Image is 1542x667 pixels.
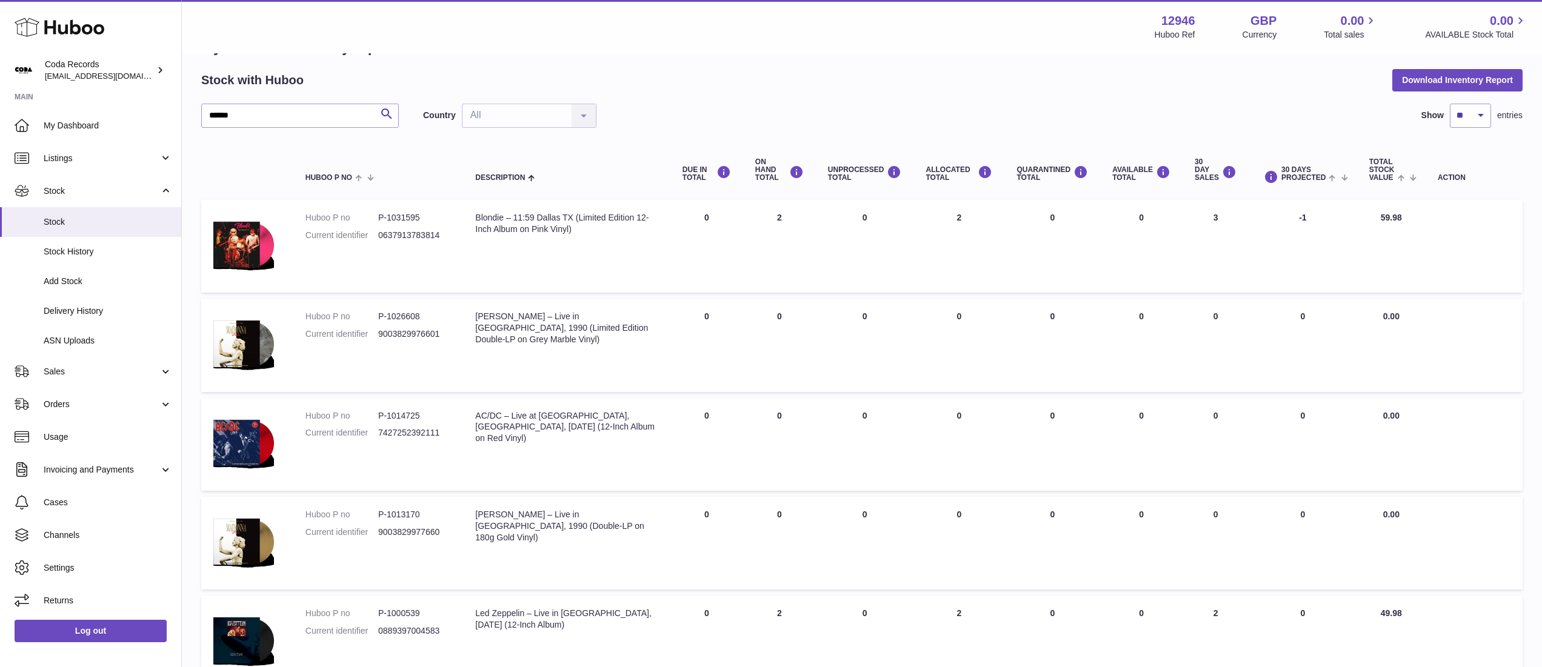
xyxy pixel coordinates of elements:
dd: 0637913783814 [378,230,451,241]
dd: P-1031595 [378,212,451,224]
button: Download Inventory Report [1392,69,1523,91]
label: Country [423,110,456,121]
td: 0 [1183,398,1249,491]
a: Log out [15,620,167,642]
div: Huboo Ref [1155,29,1195,41]
span: Total stock value [1369,158,1395,182]
dd: 7427252392111 [378,427,451,439]
div: 30 DAY SALES [1195,158,1237,182]
td: 0 [743,497,816,589]
img: haz@pcatmedia.com [15,61,33,79]
span: 0 [1050,311,1055,321]
dd: P-1014725 [378,410,451,422]
dt: Huboo P no [305,608,378,619]
td: 0 [743,398,816,491]
dt: Huboo P no [305,311,378,322]
td: 0 [1100,398,1183,491]
td: 0 [1249,299,1357,391]
span: Sales [44,366,159,377]
h2: Stock with Huboo [201,72,304,88]
td: 0 [1100,497,1183,589]
span: Delivery History [44,305,172,317]
td: 0 [816,497,914,589]
span: Stock [44,185,159,197]
dd: 0889397004583 [378,625,451,637]
label: Show [1421,110,1444,121]
span: 0.00 [1383,509,1400,519]
dt: Current identifier [305,230,378,241]
td: 0 [1183,497,1249,589]
span: ASN Uploads [44,335,172,347]
dt: Huboo P no [305,509,378,520]
span: entries [1497,110,1523,121]
div: QUARANTINED Total [1016,165,1088,182]
span: Huboo P no [305,174,352,182]
span: Channels [44,529,172,541]
div: AC/DC – Live at [GEOGRAPHIC_DATA], [GEOGRAPHIC_DATA], [DATE] (12-Inch Album on Red Vinyl) [475,410,658,445]
span: Add Stock [44,276,172,287]
span: Settings [44,562,172,574]
td: 0 [1249,398,1357,491]
td: 0 [816,200,914,293]
span: 0.00 [1490,13,1514,29]
span: Stock [44,216,172,228]
div: [PERSON_NAME] – Live in [GEOGRAPHIC_DATA], 1990 (Limited Edition Double-LP on Grey Marble Vinyl) [475,311,658,345]
span: Returns [44,595,172,606]
span: 0 [1050,509,1055,519]
span: AVAILABLE Stock Total [1425,29,1527,41]
span: Listings [44,153,159,164]
div: Action [1438,174,1510,182]
div: Led Zeppelin – Live in [GEOGRAPHIC_DATA], [DATE] (12-Inch Album) [475,608,658,631]
span: Stock History [44,246,172,257]
strong: 12946 [1161,13,1195,29]
td: 2 [743,200,816,293]
dd: 9003829977660 [378,526,451,538]
img: product image [213,410,274,476]
span: Total sales [1324,29,1378,41]
td: 0 [1100,200,1183,293]
td: 0 [670,497,743,589]
img: product image [213,212,274,277]
span: Description [475,174,525,182]
td: 0 [670,299,743,391]
td: 0 [1183,299,1249,391]
td: 0 [1249,497,1357,589]
dd: 9003829976601 [378,328,451,340]
dt: Current identifier [305,328,378,340]
span: 0 [1050,608,1055,618]
span: 0.00 [1383,411,1400,420]
span: 30 DAYS PROJECTED [1281,166,1326,182]
div: Blondie – 11:59 Dallas TX (Limited Edition 12-Inch Album on Pink Vinyl) [475,212,658,235]
dt: Huboo P no [305,410,378,422]
img: product image [213,509,274,574]
div: ALLOCATED Total [926,165,992,182]
span: 0.00 [1341,13,1364,29]
span: 0 [1050,213,1055,222]
td: 0 [816,398,914,491]
dd: P-1000539 [378,608,451,619]
td: 0 [913,497,1004,589]
strong: GBP [1250,13,1277,29]
div: AVAILABLE Total [1112,165,1170,182]
dt: Current identifier [305,427,378,439]
dt: Huboo P no [305,212,378,224]
td: -1 [1249,200,1357,293]
span: 0.00 [1383,311,1400,321]
span: 0 [1050,411,1055,420]
span: [EMAIL_ADDRESS][DOMAIN_NAME] [45,71,178,81]
div: Coda Records [45,59,154,82]
span: My Dashboard [44,120,172,131]
a: 0.00 Total sales [1324,13,1378,41]
div: DUE IN TOTAL [683,165,731,182]
td: 2 [913,200,1004,293]
td: 0 [670,398,743,491]
div: UNPROCESSED Total [828,165,902,182]
td: 0 [743,299,816,391]
dd: P-1013170 [378,509,451,520]
div: [PERSON_NAME] – Live in [GEOGRAPHIC_DATA], 1990 (Double-LP on 180g Gold Vinyl) [475,509,658,543]
img: product image [213,311,274,376]
span: Usage [44,431,172,443]
dd: P-1026608 [378,311,451,322]
td: 0 [913,398,1004,491]
dt: Current identifier [305,625,378,637]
